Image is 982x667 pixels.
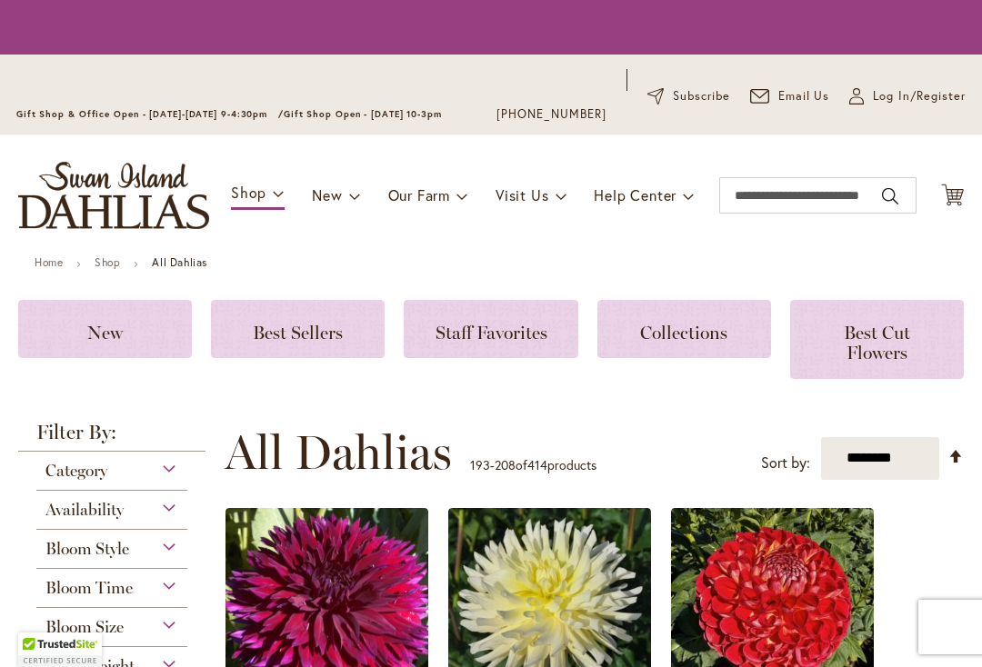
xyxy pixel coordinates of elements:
span: Collections [640,322,727,343]
span: Availability [45,500,124,520]
iframe: Launch Accessibility Center [14,602,65,653]
a: New [18,300,192,358]
a: Staff Favorites [404,300,577,358]
span: Our Farm [388,185,450,204]
span: Email Us [778,87,830,105]
span: New [87,322,123,343]
span: 193 [470,456,490,473]
span: Category [45,461,107,481]
strong: Filter By: [18,423,205,452]
a: Best Sellers [211,300,385,358]
a: [PHONE_NUMBER] [496,105,606,124]
span: Staff Favorites [436,322,547,343]
span: Gift Shop Open - [DATE] 10-3pm [284,108,442,120]
p: - of products [470,451,596,480]
span: Best Cut Flowers [844,322,910,363]
a: Subscribe [647,87,730,105]
span: Visit Us [496,185,548,204]
span: Best Sellers [253,322,343,343]
a: Home [35,255,63,269]
span: Bloom Style [45,539,129,559]
span: Log In/Register [873,87,966,105]
span: Subscribe [673,87,730,105]
span: 208 [495,456,516,473]
span: 414 [527,456,547,473]
a: store logo [18,162,209,229]
a: Best Cut Flowers [790,300,964,379]
a: Email Us [750,87,830,105]
a: Shop [95,255,120,269]
strong: All Dahlias [152,255,207,269]
label: Sort by: [761,446,810,480]
button: Search [882,182,898,211]
span: Bloom Size [45,617,124,637]
span: Help Center [594,185,676,204]
span: Shop [231,183,266,202]
span: All Dahlias [225,425,452,480]
span: Bloom Time [45,578,133,598]
a: Collections [597,300,771,358]
span: New [312,185,342,204]
span: Gift Shop & Office Open - [DATE]-[DATE] 9-4:30pm / [16,108,284,120]
a: Log In/Register [849,87,966,105]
